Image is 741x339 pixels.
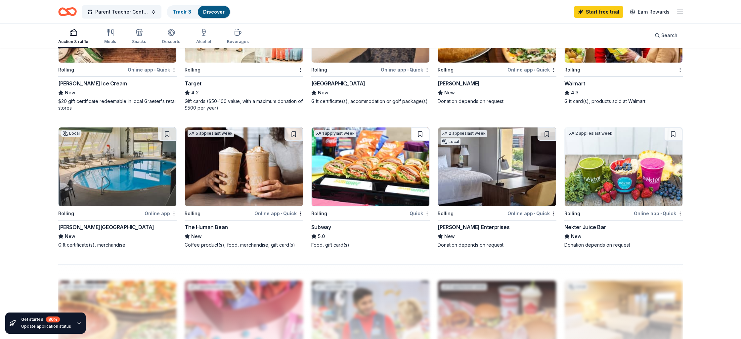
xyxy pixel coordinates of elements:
div: Local [61,130,81,137]
div: Target [185,79,201,87]
span: Search [661,31,677,39]
div: Online app Quick [507,66,556,74]
div: 80 % [46,316,60,322]
div: Coffee product(s), food, merchandise, gift card(s) [185,242,303,248]
span: 5.0 [318,232,325,240]
a: Image for Subway1 applylast weekRollingQuickSubway5.0Food, gift card(s) [311,127,430,248]
a: Discover [203,9,225,15]
div: Subway [311,223,331,231]
div: Online app Quick [507,209,556,218]
div: Online app Quick [634,209,683,218]
span: New [191,232,202,240]
button: Snacks [132,26,146,48]
span: • [660,211,662,216]
span: New [65,232,75,240]
div: Online app Quick [128,66,177,74]
img: Image for Nekter Juice Bar [565,127,682,206]
div: Rolling [438,66,454,74]
span: • [154,67,155,73]
span: New [571,232,582,240]
span: Parent Teacher Conference Night [95,8,148,16]
div: Snacks [132,39,146,44]
div: Desserts [162,39,180,44]
span: New [65,89,75,97]
span: 4.3 [571,89,579,97]
div: Rolling [185,210,200,218]
button: Alcohol [196,26,211,48]
span: New [444,232,455,240]
div: Walmart [564,79,585,87]
span: • [407,67,409,73]
a: Track· 3 [173,9,191,15]
div: Meals [104,39,116,44]
div: [PERSON_NAME] [438,79,480,87]
span: • [534,211,535,216]
a: Image for Scott Enterprises2 applieslast weekLocalRollingOnline app•Quick[PERSON_NAME] Enterprise... [438,127,556,248]
div: Gift card(s), products sold at Walmart [564,98,683,105]
span: • [534,67,535,73]
div: Online app Quick [254,209,303,218]
button: Search [649,29,683,42]
div: Rolling [185,66,200,74]
div: Alcohol [196,39,211,44]
div: Rolling [58,210,74,218]
div: Online app Quick [381,66,430,74]
div: Online app [145,209,177,218]
div: [GEOGRAPHIC_DATA] [311,79,365,87]
div: Donation depends on request [438,242,556,248]
a: Start free trial [574,6,623,18]
div: Food, gift card(s) [311,242,430,248]
span: New [444,89,455,97]
button: Track· 3Discover [167,5,231,19]
div: [PERSON_NAME] Enterprises [438,223,509,231]
div: 2 applies last week [567,130,614,137]
a: Image for The Human Bean5 applieslast weekRollingOnline app•QuickThe Human BeanNewCoffee product(... [185,127,303,248]
button: Auction & raffle [58,26,88,48]
div: Rolling [564,210,580,218]
div: Rolling [438,210,454,218]
div: Gift certificate(s), merchandise [58,242,177,248]
button: Desserts [162,26,180,48]
img: Image for Hueston Woods Lodge [59,127,176,206]
a: Image for Nekter Juice Bar2 applieslast weekRollingOnline app•QuickNekter Juice BarNewDonation de... [564,127,683,248]
div: Local [441,138,460,145]
div: Beverages [227,39,249,44]
div: Quick [410,209,430,218]
div: [PERSON_NAME] Ice Cream [58,79,127,87]
div: Gift certificate(s), accommodation or golf package(s) [311,98,430,105]
div: 5 applies last week [188,130,234,137]
div: Rolling [311,66,327,74]
div: Rolling [311,210,327,218]
div: Update application status [21,324,71,329]
a: Earn Rewards [626,6,674,18]
div: Donation depends on request [438,98,556,105]
div: Nekter Juice Bar [564,223,606,231]
button: Parent Teacher Conference Night [82,5,161,19]
img: Image for The Human Bean [185,127,303,206]
div: $20 gift certificate redeemable in local Graeter's retail stores [58,98,177,111]
img: Image for Subway [312,127,429,206]
div: 2 applies last week [441,130,487,137]
div: Rolling [564,66,580,74]
div: Auction & raffle [58,39,88,44]
div: Gift cards ($50-100 value, with a maximum donation of $500 per year) [185,98,303,111]
div: [PERSON_NAME][GEOGRAPHIC_DATA] [58,223,154,231]
span: 4.2 [191,89,199,97]
a: Image for Hueston Woods LodgeLocalRollingOnline app[PERSON_NAME][GEOGRAPHIC_DATA]NewGift certific... [58,127,177,248]
button: Meals [104,26,116,48]
button: Beverages [227,26,249,48]
span: New [318,89,328,97]
div: Get started [21,316,71,322]
div: Donation depends on request [564,242,683,248]
span: • [281,211,282,216]
div: The Human Bean [185,223,228,231]
div: 1 apply last week [314,130,356,137]
img: Image for Scott Enterprises [438,127,556,206]
div: Rolling [58,66,74,74]
a: Home [58,4,77,20]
